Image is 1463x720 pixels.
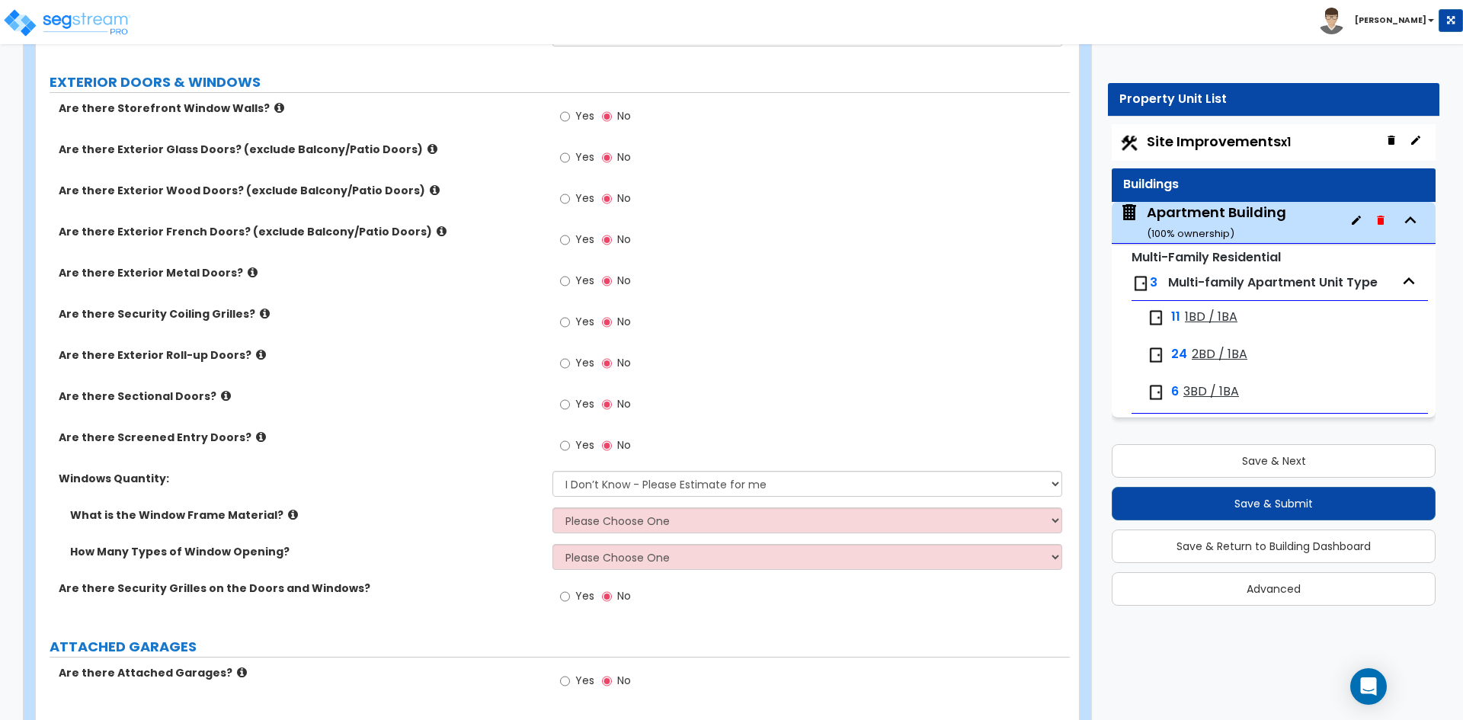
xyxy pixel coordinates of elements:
label: Are there Exterior Glass Doors? (exclude Balcony/Patio Doors) [59,142,541,157]
span: Yes [575,314,594,329]
input: Yes [560,149,570,166]
label: Are there Exterior Wood Doors? (exclude Balcony/Patio Doors) [59,183,541,198]
input: No [602,314,612,331]
span: No [617,396,631,411]
span: No [617,314,631,329]
b: [PERSON_NAME] [1355,14,1426,26]
i: click for more info! [288,509,298,520]
span: No [617,190,631,206]
input: No [602,108,612,125]
span: 24 [1171,346,1187,363]
label: Windows Quantity: [59,471,541,486]
span: Yes [575,355,594,370]
span: Yes [575,190,594,206]
span: Yes [575,149,594,165]
input: Yes [560,396,570,413]
span: No [617,588,631,603]
span: Apartment Building [1119,203,1286,242]
label: What is the Window Frame Material? [70,507,541,523]
i: click for more info! [427,143,437,155]
label: How Many Types of Window Opening? [70,544,541,559]
span: No [617,149,631,165]
div: Buildings [1123,176,1424,194]
i: click for more info! [248,267,258,278]
span: No [617,108,631,123]
label: Are there Sectional Doors? [59,389,541,404]
input: Yes [560,108,570,125]
i: click for more info! [274,102,284,114]
i: click for more info! [237,667,247,678]
input: Yes [560,437,570,454]
img: logo_pro_r.png [2,8,132,38]
span: No [617,437,631,453]
i: click for more info! [437,226,447,237]
label: Are there Screened Entry Doors? [59,430,541,445]
input: Yes [560,273,570,290]
label: ATTACHED GARAGES [50,637,1070,657]
input: No [602,190,612,207]
label: EXTERIOR DOORS & WINDOWS [50,72,1070,92]
small: ( 100 % ownership) [1147,226,1234,241]
span: Yes [575,437,594,453]
span: Yes [575,588,594,603]
span: Site Improvements [1147,132,1291,151]
img: building.svg [1119,203,1139,222]
input: Yes [560,314,570,331]
input: No [602,396,612,413]
img: door.png [1147,383,1165,402]
span: Yes [575,673,594,688]
label: Are there Security Coiling Grilles? [59,306,541,322]
input: No [602,588,612,605]
i: click for more info! [260,308,270,319]
div: Property Unit List [1119,91,1428,108]
label: Are there Exterior Metal Doors? [59,265,541,280]
label: Are there Storefront Window Walls? [59,101,541,116]
i: click for more info! [430,184,440,196]
img: avatar.png [1318,8,1345,34]
input: No [602,232,612,248]
span: No [617,355,631,370]
small: Multi-Family Residential [1132,248,1281,266]
i: click for more info! [256,431,266,443]
span: No [617,232,631,247]
label: Are there Security Grilles on the Doors and Windows? [59,581,541,596]
span: Yes [575,232,594,247]
button: Save & Return to Building Dashboard [1112,530,1436,563]
button: Save & Submit [1112,487,1436,520]
span: Yes [575,273,594,288]
span: 1BD / 1BA [1185,309,1237,326]
span: 11 [1171,309,1180,326]
label: Are there Exterior Roll-up Doors? [59,347,541,363]
input: No [602,149,612,166]
span: No [617,273,631,288]
button: Advanced [1112,572,1436,606]
span: 2BD / 1BA [1192,346,1247,363]
small: x1 [1281,134,1291,150]
input: Yes [560,232,570,248]
span: Multi-family Apartment Unit Type [1168,274,1378,291]
img: Construction.png [1119,133,1139,153]
div: Apartment Building [1147,203,1286,242]
input: No [602,273,612,290]
span: 3 [1150,274,1157,291]
label: Are there Attached Garages? [59,665,541,680]
input: Yes [560,673,570,690]
input: No [602,355,612,372]
label: Are there Exterior French Doors? (exclude Balcony/Patio Doors) [59,224,541,239]
input: No [602,437,612,454]
input: Yes [560,588,570,605]
span: 6 [1171,383,1179,401]
span: 3BD / 1BA [1183,383,1239,401]
input: No [602,673,612,690]
input: Yes [560,190,570,207]
i: click for more info! [256,349,266,360]
span: No [617,673,631,688]
span: Yes [575,108,594,123]
i: click for more info! [221,390,231,402]
img: door.png [1132,274,1150,293]
img: door.png [1147,346,1165,364]
button: Save & Next [1112,444,1436,478]
img: door.png [1147,309,1165,327]
span: Yes [575,396,594,411]
div: Open Intercom Messenger [1350,668,1387,705]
